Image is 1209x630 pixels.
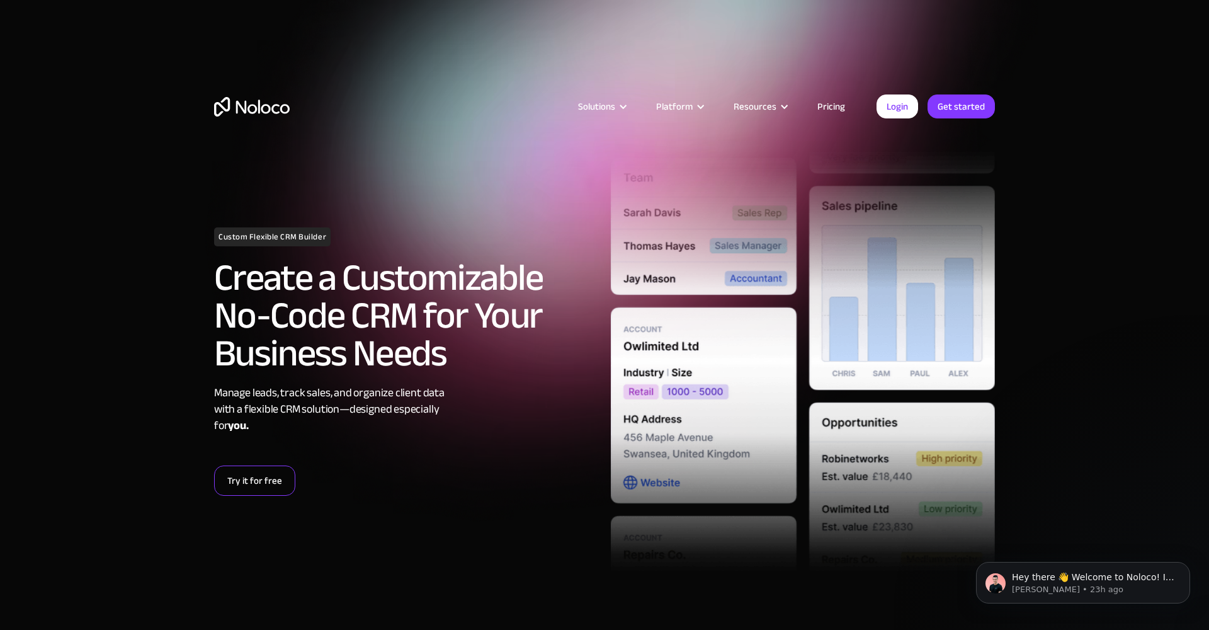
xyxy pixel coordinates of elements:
[214,385,598,434] div: Manage leads, track sales, and organize client data with a flexible CRM solution—designed especia...
[214,259,598,372] h2: Create a Customizable No-Code CRM for Your Business Needs
[214,466,295,496] a: Try it for free
[656,98,693,115] div: Platform
[214,227,331,246] h1: Custom Flexible CRM Builder
[928,94,995,118] a: Get started
[957,535,1209,624] iframe: Intercom notifications message
[802,98,861,115] a: Pricing
[578,98,615,115] div: Solutions
[718,98,802,115] div: Resources
[734,98,776,115] div: Resources
[562,98,640,115] div: Solutions
[877,94,918,118] a: Login
[214,97,290,117] a: home
[640,98,718,115] div: Platform
[228,415,248,436] strong: you.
